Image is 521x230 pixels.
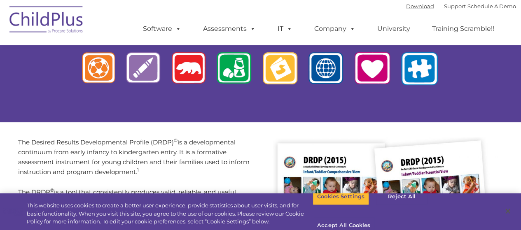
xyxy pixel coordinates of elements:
a: IT [269,21,301,37]
button: Cookies Settings [313,188,369,205]
sup: © [174,137,178,143]
sup: © [50,187,54,193]
a: Assessments [195,21,264,37]
a: Software [135,21,189,37]
font: | [406,3,516,9]
div: This website uses cookies to create a better user experience, provide statistics about user visit... [27,202,313,226]
sup: 1 [137,167,139,173]
button: Close [499,202,517,220]
img: ChildPlus by Procare Solutions [5,0,88,42]
a: Company [306,21,364,37]
a: Download [406,3,434,9]
a: Schedule A Demo [467,3,516,9]
p: The Desired Results Developmental Profile (DRDP) is a developmental continuum from early infancy ... [18,137,255,177]
a: Support [444,3,466,9]
img: logos [75,47,446,93]
a: Training Scramble!! [424,21,502,37]
button: Reject All [376,188,428,205]
a: University [369,21,418,37]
